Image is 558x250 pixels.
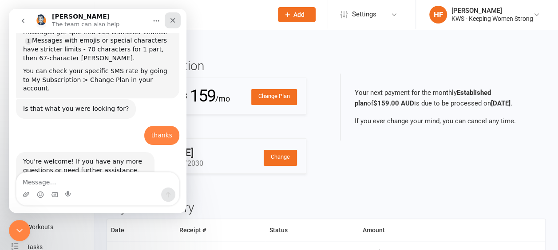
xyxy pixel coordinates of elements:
[215,94,230,103] span: /mo
[107,201,546,215] h3: Payment history
[139,4,156,20] button: Home
[373,99,414,107] b: $159.00 AUD
[107,59,320,73] h3: Billing information
[429,6,447,23] div: HF
[142,122,163,131] div: thanks
[7,90,127,110] div: Is that what you were looking for?
[14,58,163,84] div: You can check your specific SMS rate by going to My Subscription > Change Plan in your account.
[107,219,175,242] th: Date
[265,219,359,242] th: Status
[491,99,511,107] b: [DATE]
[8,164,170,179] textarea: Message…
[182,82,230,109] div: 159
[116,148,284,158] div: [PERSON_NAME]
[7,90,170,117] div: Toby says…
[28,182,35,189] button: Emoji picker
[12,217,94,237] a: Workouts
[152,179,166,193] button: Send a message…
[175,219,265,242] th: Receipt #
[359,219,471,242] th: Amount
[451,15,533,23] div: KWS - Keeping Women Strong
[107,128,320,138] div: Payment method
[42,182,49,189] button: Gif picker
[27,223,53,230] div: Workouts
[43,11,111,20] p: The team can also help
[293,11,305,18] span: Add
[7,143,146,180] div: You're welcome! If you have any more questions or need further assistance, feel free to ask.
[352,4,376,24] span: Settings
[14,96,120,105] div: Is that what you were looking for?
[14,148,139,175] div: You're welcome! If you have any more questions or need further assistance, feel free to ask.
[9,220,30,241] iframe: Intercom live chat
[264,150,297,166] a: Change
[355,87,532,109] p: Your next payment for the monthly of is due to be processed on .
[7,117,170,144] div: Helen says…
[16,29,23,36] a: Source reference 9346069:
[9,9,186,213] iframe: Intercom live chat
[451,7,533,15] div: [PERSON_NAME]
[135,117,170,137] div: thanks
[278,7,316,22] button: Add
[251,89,297,105] a: Change Plan
[156,4,172,20] div: Close
[7,143,170,199] div: Toby says…
[56,182,63,189] button: Start recording
[116,8,266,21] input: Search...
[355,116,532,126] p: If you ever change your mind, you can cancel any time.
[14,182,21,189] button: Upload attachment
